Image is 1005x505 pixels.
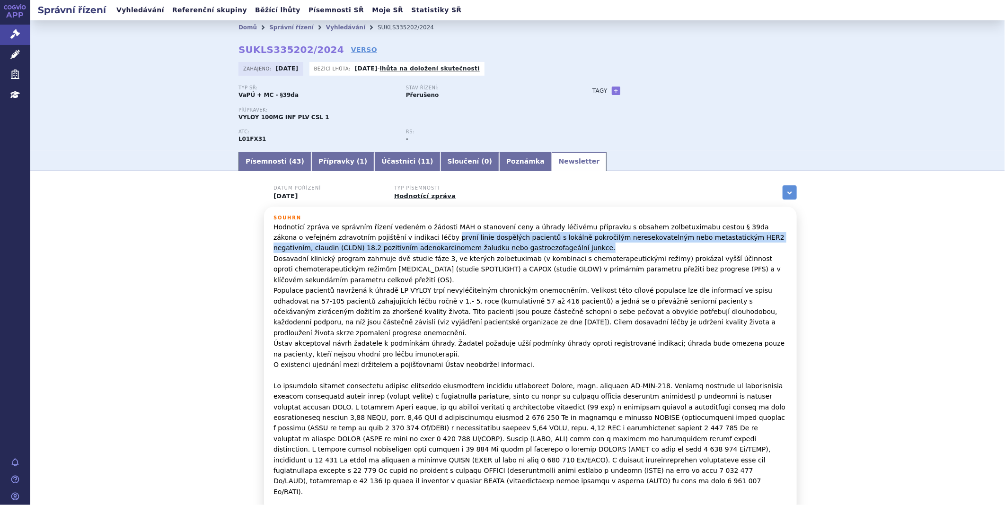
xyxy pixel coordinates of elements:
[441,152,499,171] a: Sloučení (0)
[238,107,573,113] p: Přípravek:
[238,92,299,98] strong: VaPÚ + MC - §39da
[273,215,787,221] h3: Souhrn
[369,4,406,17] a: Moje SŘ
[238,152,311,171] a: Písemnosti (43)
[351,45,377,54] a: VERSO
[783,185,797,200] a: zobrazit vše
[421,157,430,165] span: 11
[355,65,378,72] strong: [DATE]
[326,24,365,31] a: Vyhledávání
[394,192,456,200] a: Hodnotící zpráva
[238,114,329,121] span: VYLOY 100MG INF PLV CSL 1
[243,65,273,72] span: Zahájeno:
[380,65,480,72] a: lhůta na doložení skutečnosti
[314,65,353,72] span: Běžící lhůta:
[592,85,608,96] h3: Tagy
[485,157,489,165] span: 0
[238,44,344,55] strong: SUKLS335202/2024
[355,65,480,72] p: -
[406,85,564,91] p: Stav řízení:
[30,3,114,17] h2: Správní řízení
[374,152,440,171] a: Účastníci (11)
[169,4,250,17] a: Referenční skupiny
[238,24,257,31] a: Domů
[273,192,382,200] p: [DATE]
[406,136,408,142] strong: -
[292,157,301,165] span: 43
[360,157,364,165] span: 1
[499,152,552,171] a: Poznámka
[552,152,607,171] a: Newsletter
[273,185,382,191] h3: Datum pořízení
[276,65,299,72] strong: [DATE]
[406,92,439,98] strong: Přerušeno
[238,85,397,91] p: Typ SŘ:
[306,4,367,17] a: Písemnosti SŘ
[252,4,303,17] a: Běžící lhůty
[269,24,314,31] a: Správní řízení
[238,129,397,135] p: ATC:
[394,185,503,191] h3: Typ písemnosti
[311,152,374,171] a: Přípravky (1)
[408,4,464,17] a: Statistiky SŘ
[406,129,564,135] p: RS:
[378,20,446,35] li: SUKLS335202/2024
[114,4,167,17] a: Vyhledávání
[238,136,266,142] strong: ZOLBETUXIMAB
[612,87,620,95] a: +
